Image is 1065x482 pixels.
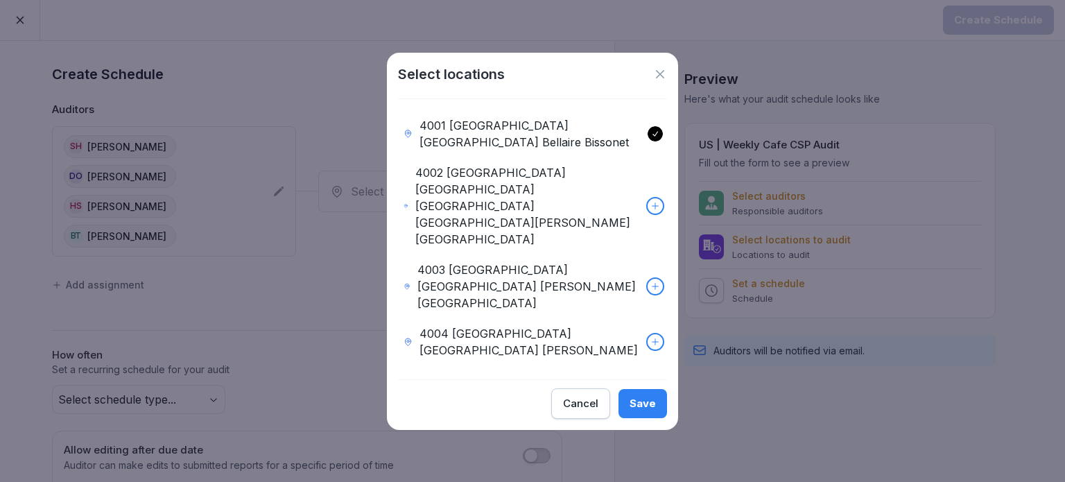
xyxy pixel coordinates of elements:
button: Save [618,389,667,418]
div: Save [630,396,656,411]
p: 4001 [GEOGRAPHIC_DATA] [GEOGRAPHIC_DATA] Bellaire Bissonet [419,117,641,150]
h1: Select locations [398,64,505,85]
p: 4004 [GEOGRAPHIC_DATA] [GEOGRAPHIC_DATA] [PERSON_NAME] [419,325,641,359]
button: Cancel [551,388,610,419]
p: 4002 [GEOGRAPHIC_DATA] [GEOGRAPHIC_DATA] [GEOGRAPHIC_DATA] [GEOGRAPHIC_DATA][PERSON_NAME][GEOGRAP... [415,164,641,248]
p: 4003 [GEOGRAPHIC_DATA] [GEOGRAPHIC_DATA] [PERSON_NAME][GEOGRAPHIC_DATA] [417,261,641,311]
div: Cancel [563,396,598,411]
